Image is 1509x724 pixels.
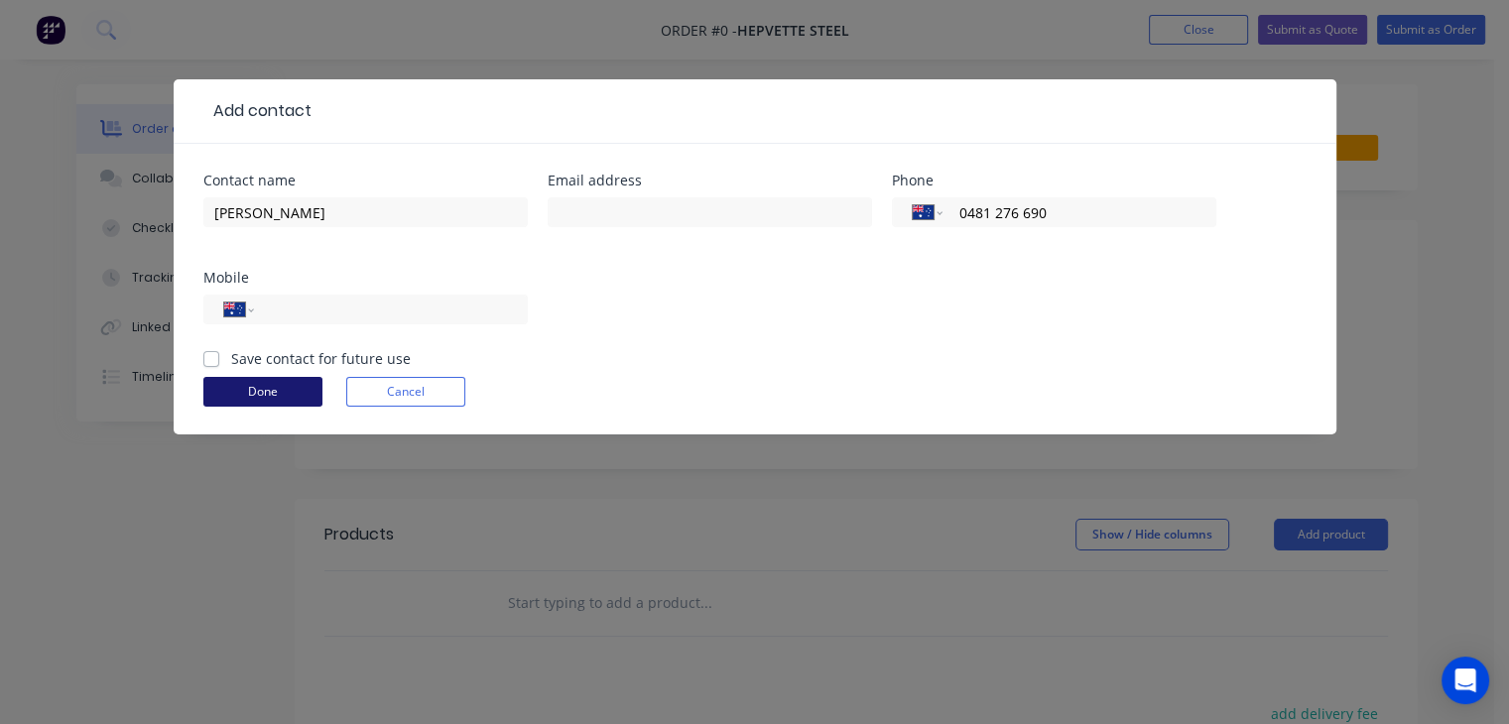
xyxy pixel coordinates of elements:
[203,377,322,407] button: Done
[231,348,411,369] label: Save contact for future use
[203,174,528,187] div: Contact name
[203,271,528,285] div: Mobile
[548,174,872,187] div: Email address
[203,99,312,123] div: Add contact
[892,174,1216,187] div: Phone
[346,377,465,407] button: Cancel
[1442,657,1489,704] div: Open Intercom Messenger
